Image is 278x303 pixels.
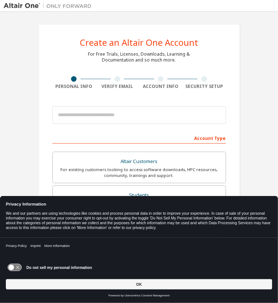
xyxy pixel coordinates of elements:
[96,84,139,89] div: Verify Email
[57,190,221,200] div: Students
[4,2,95,10] img: Altair One
[88,51,190,63] div: For Free Trials, Licenses, Downloads, Learning & Documentation and so much more.
[80,38,198,47] div: Create an Altair One Account
[139,84,183,89] div: Account Info
[52,132,226,144] div: Account Type
[57,167,221,178] div: For existing customers looking to access software downloads, HPC resources, community, trainings ...
[57,156,221,167] div: Altair Customers
[52,84,96,89] div: Personal Info
[182,84,226,89] div: Security Setup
